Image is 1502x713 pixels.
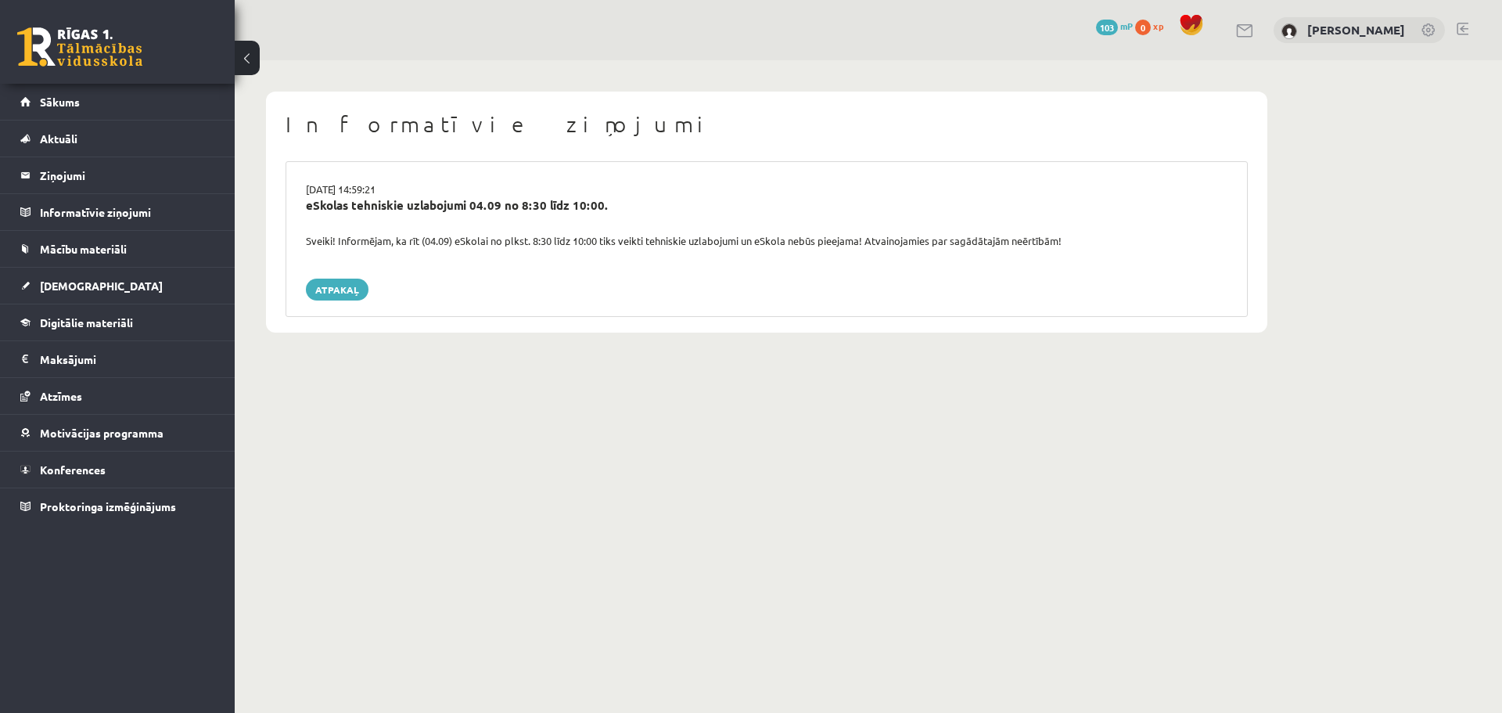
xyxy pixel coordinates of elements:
h1: Informatīvie ziņojumi [286,111,1248,138]
a: Ziņojumi [20,157,215,193]
span: Konferences [40,463,106,477]
img: Markuss Orlovs [1281,23,1297,39]
a: Motivācijas programma [20,415,215,451]
legend: Ziņojumi [40,157,215,193]
a: Konferences [20,452,215,488]
a: Informatīvie ziņojumi [20,194,215,230]
span: Mācību materiāli [40,242,127,256]
a: Proktoringa izmēģinājums [20,488,215,524]
a: Maksājumi [20,341,215,377]
span: Aktuāli [40,131,77,146]
a: [DEMOGRAPHIC_DATA] [20,268,215,304]
legend: Maksājumi [40,341,215,377]
span: Sākums [40,95,80,109]
div: [DATE] 14:59:21 [294,182,1239,197]
span: Digitālie materiāli [40,315,133,329]
a: Aktuāli [20,121,215,157]
span: Motivācijas programma [40,426,163,440]
span: Atzīmes [40,389,82,403]
legend: Informatīvie ziņojumi [40,194,215,230]
a: 103 mP [1096,20,1133,32]
a: 0 xp [1135,20,1171,32]
a: Mācību materiāli [20,231,215,267]
div: Sveiki! Informējam, ka rīt (04.09) eSkolai no plkst. 8:30 līdz 10:00 tiks veikti tehniskie uzlabo... [294,233,1239,249]
a: [PERSON_NAME] [1307,22,1405,38]
a: Atpakaļ [306,279,368,301]
a: Atzīmes [20,378,215,414]
span: mP [1120,20,1133,32]
span: 0 [1135,20,1151,35]
span: [DEMOGRAPHIC_DATA] [40,279,163,293]
span: 103 [1096,20,1118,35]
div: eSkolas tehniskie uzlabojumi 04.09 no 8:30 līdz 10:00. [306,196,1227,214]
a: Digitālie materiāli [20,304,215,340]
span: xp [1153,20,1163,32]
a: Sākums [20,84,215,120]
a: Rīgas 1. Tālmācības vidusskola [17,27,142,67]
span: Proktoringa izmēģinājums [40,499,176,513]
